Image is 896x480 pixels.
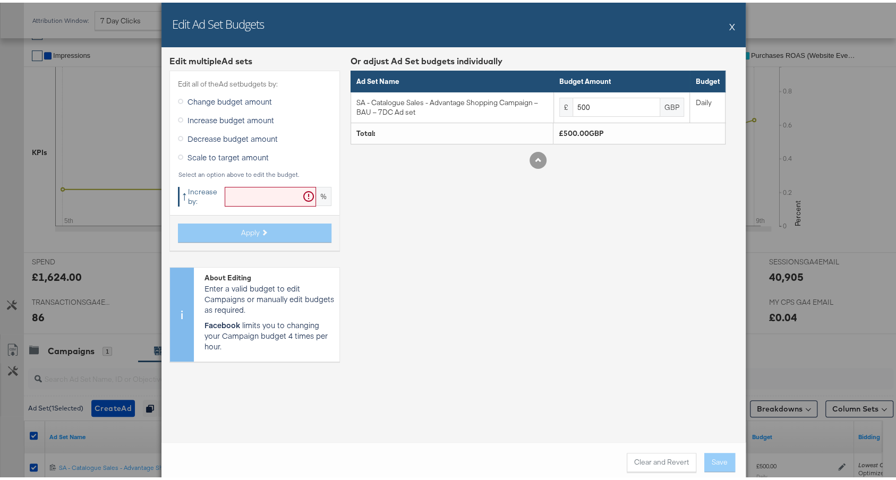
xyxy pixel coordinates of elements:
[559,95,573,114] div: £
[204,280,334,312] p: Enter a valid budget to edit Campaigns or manually edit budgets as required.
[627,450,696,469] button: Clear and Revert
[187,93,272,104] span: Change budget amount
[172,13,264,29] h2: Edit Ad Set Budgets
[729,13,735,35] button: X
[204,317,334,349] p: limits you to changing your Campaign budget 4 times per hour.
[187,131,278,141] span: Decrease budget amount
[690,68,725,90] th: Budget
[178,76,331,87] label: Edit all of the Ad set budgets by:
[187,149,269,160] span: Scale to target amount
[187,112,274,123] span: Increase budget amount
[559,126,720,136] div: £500.00GBP
[660,95,684,114] div: GBP
[316,184,331,203] div: %
[182,183,188,201] span: ↑
[690,89,725,120] td: Daily
[178,184,220,204] div: Increase by:
[178,168,331,176] div: Select an option above to edit the budget.
[351,53,726,65] div: Or adjust Ad Set budgets individually
[356,95,548,115] div: SA - Catalogue Sales - Advantage Shopping Campaign – BAU – 7DC Ad set
[204,270,334,280] div: About Editing
[204,317,240,328] strong: Facebook
[553,68,690,90] th: Budget Amount
[356,126,548,136] div: Total:
[169,53,340,65] div: Edit multiple Ad set s
[351,68,553,90] th: Ad Set Name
